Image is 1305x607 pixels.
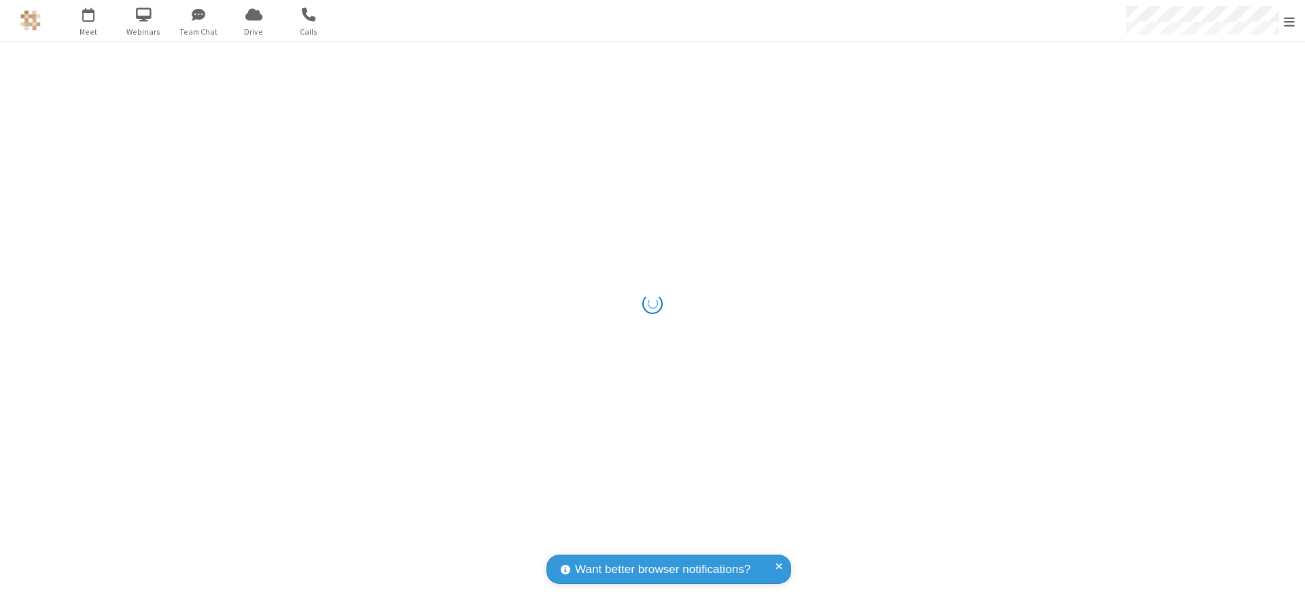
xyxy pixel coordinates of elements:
[118,26,169,38] span: Webinars
[283,26,334,38] span: Calls
[575,561,750,578] span: Want better browser notifications?
[63,26,114,38] span: Meet
[20,10,41,31] img: QA Selenium DO NOT DELETE OR CHANGE
[173,26,224,38] span: Team Chat
[228,26,279,38] span: Drive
